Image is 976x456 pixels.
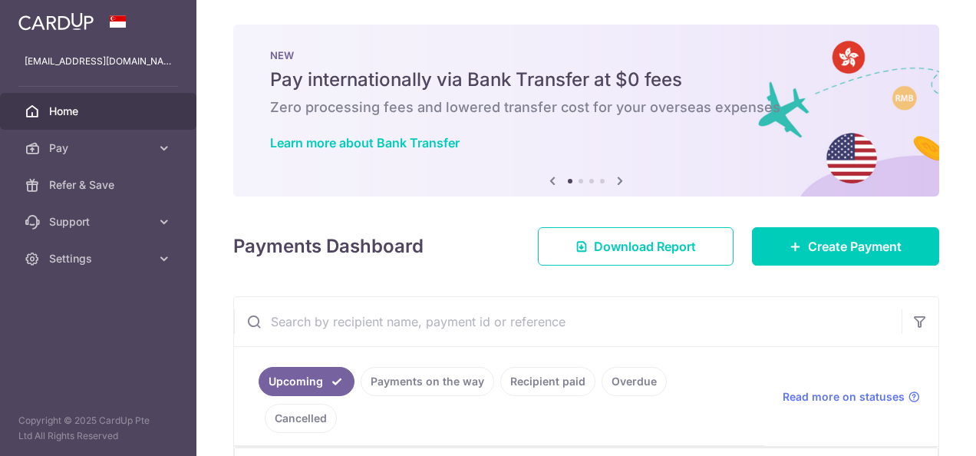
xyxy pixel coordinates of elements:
span: Download Report [594,237,696,256]
a: Download Report [538,227,734,266]
iframe: Opens a widget where you can find more information [878,410,961,448]
h6: Zero processing fees and lowered transfer cost for your overseas expenses [270,98,902,117]
span: Settings [49,251,150,266]
h5: Pay internationally via Bank Transfer at $0 fees [270,68,902,92]
a: Read more on statuses [783,389,920,405]
span: Read more on statuses [783,389,905,405]
h4: Payments Dashboard [233,233,424,260]
span: Support [49,214,150,230]
a: Learn more about Bank Transfer [270,135,460,150]
p: NEW [270,49,902,61]
a: Overdue [602,367,667,396]
a: Recipient paid [500,367,595,396]
p: [EMAIL_ADDRESS][DOMAIN_NAME] [25,54,172,69]
a: Payments on the way [361,367,494,396]
span: Home [49,104,150,119]
input: Search by recipient name, payment id or reference [234,297,902,346]
span: Create Payment [808,237,902,256]
span: Pay [49,140,150,156]
a: Create Payment [752,227,939,266]
a: Upcoming [259,367,354,396]
a: Cancelled [265,404,337,433]
img: CardUp [18,12,94,31]
span: Refer & Save [49,177,150,193]
img: Bank transfer banner [233,25,939,197]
